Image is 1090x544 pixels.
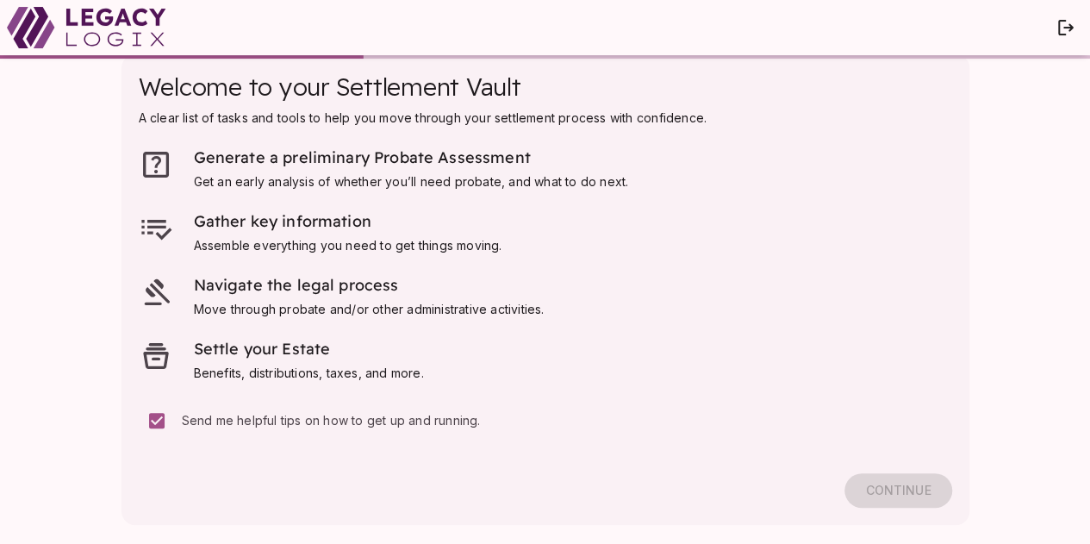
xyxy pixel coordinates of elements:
span: Navigate the legal process [194,275,399,295]
span: Gather key information [194,211,371,231]
span: Welcome to your Settlement Vault [139,72,521,102]
span: Assemble everything you need to get things moving. [194,238,502,253]
span: Settle your Estate [194,339,331,359]
span: Get an early analysis of whether you’ll need probate, and what to do next. [194,174,629,189]
span: A clear list of tasks and tools to help you move through your settlement process with confidence. [139,110,707,125]
span: Move through probate and/or other administrative activities. [194,302,545,316]
span: Generate a preliminary Probate Assessment [194,147,531,167]
span: Benefits, distributions, taxes, and more. [194,366,424,380]
span: Send me helpful tips on how to get up and running. [182,413,481,428]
